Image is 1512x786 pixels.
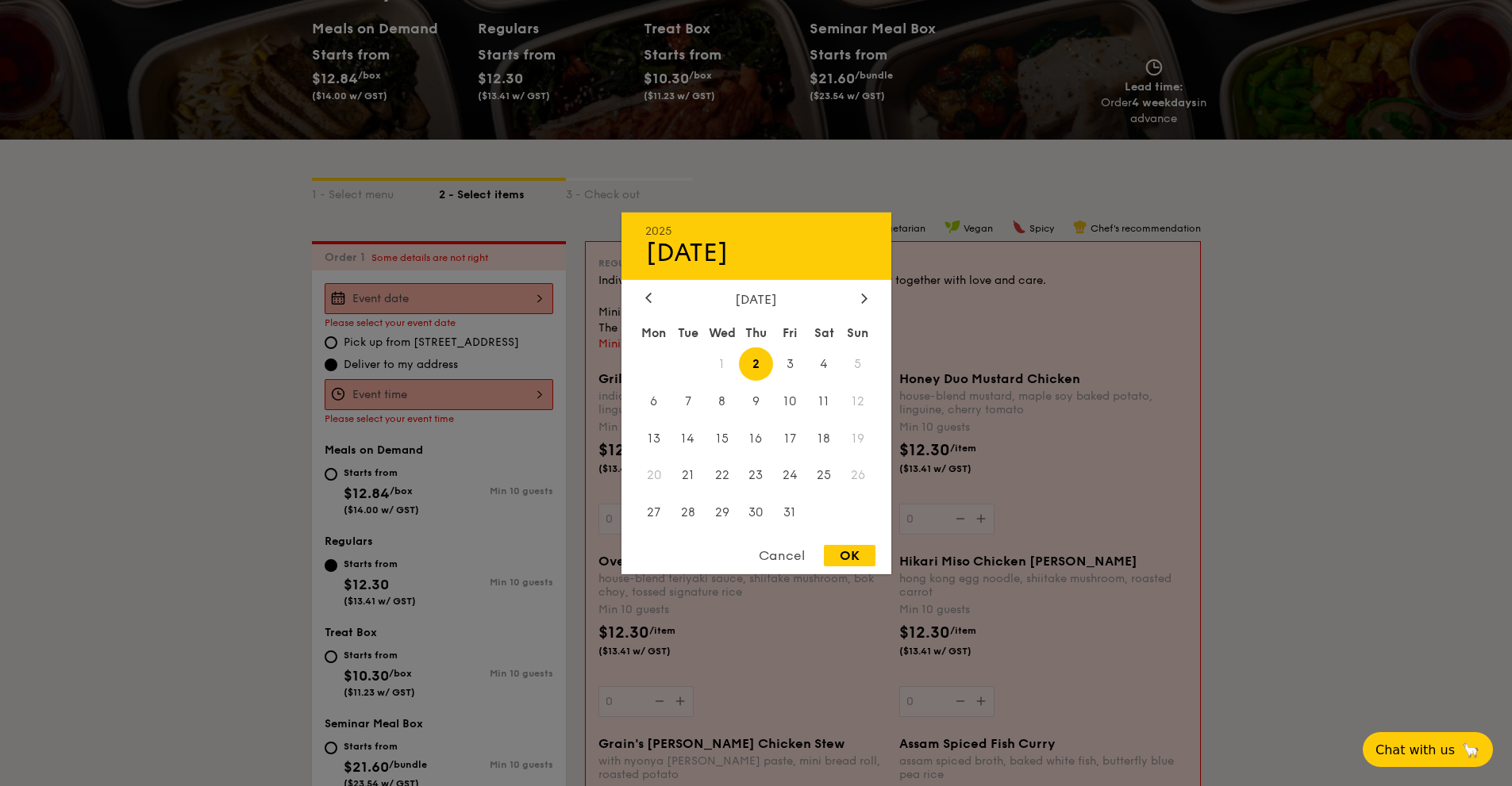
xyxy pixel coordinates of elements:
span: 28 [671,496,705,530]
span: 31 [773,496,807,530]
button: Chat with us🦙 [1363,732,1493,767]
span: 26 [841,458,875,493]
div: [DATE] [645,291,868,306]
div: Wed [705,318,739,347]
span: 16 [739,421,773,455]
span: 29 [705,496,739,530]
span: 18 [807,421,841,455]
span: 21 [671,458,705,493]
div: Sat [807,318,841,347]
span: 14 [671,421,705,455]
span: 11 [807,384,841,418]
span: 27 [637,496,671,530]
span: 19 [841,421,875,455]
span: 15 [705,421,739,455]
span: 10 [773,384,807,418]
span: 23 [739,458,773,493]
span: 3 [773,347,807,381]
div: Tue [671,318,705,347]
span: Chat with us [1375,742,1455,757]
span: 5 [841,347,875,381]
span: 7 [671,384,705,418]
div: Sun [841,318,875,347]
span: 2 [739,347,773,381]
span: 25 [807,458,841,493]
span: 17 [773,421,807,455]
span: 1 [705,347,739,381]
div: 2025 [645,224,868,237]
div: Mon [637,318,671,347]
div: Thu [739,318,773,347]
span: 6 [637,384,671,418]
span: 30 [739,496,773,530]
span: 13 [637,421,671,455]
span: 12 [841,384,875,418]
div: Cancel [743,545,821,566]
span: 22 [705,458,739,493]
span: 4 [807,347,841,381]
span: 9 [739,384,773,418]
span: 🦙 [1461,741,1480,759]
span: 20 [637,458,671,493]
div: OK [824,545,875,566]
div: Fri [773,318,807,347]
span: 8 [705,384,739,418]
span: 24 [773,458,807,493]
div: [DATE] [645,237,868,267]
